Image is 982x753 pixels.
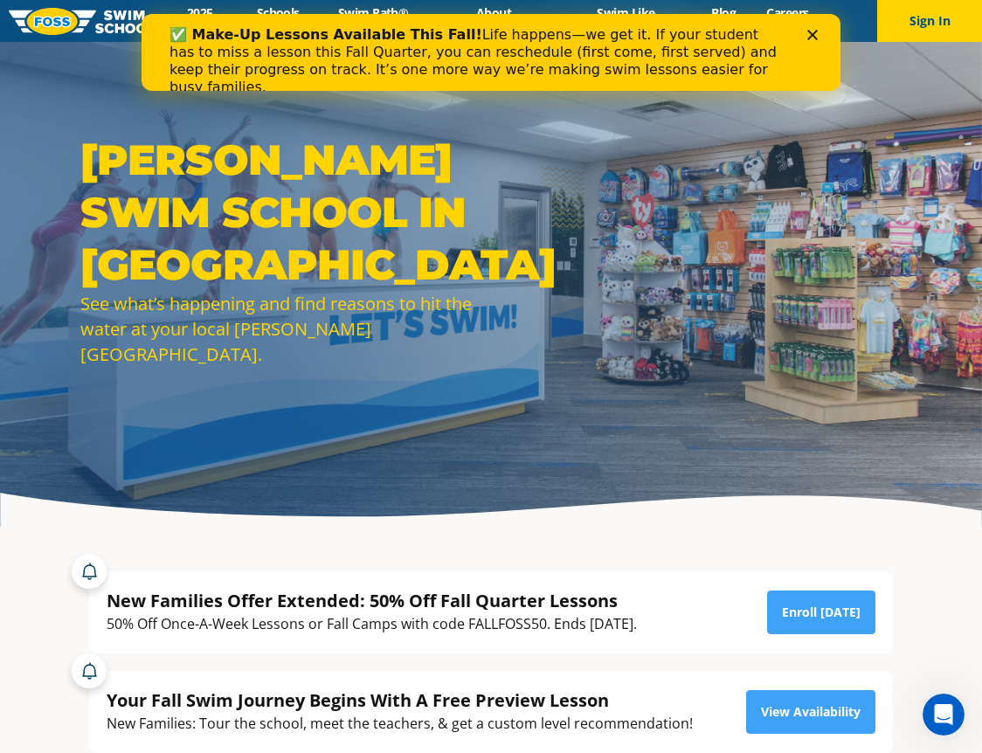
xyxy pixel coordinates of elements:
[696,4,751,21] a: Blog
[28,12,643,82] div: Life happens—we get it. If your student has to miss a lesson this Fall Quarter, you can reschedul...
[241,4,315,21] a: Schools
[80,134,482,291] h1: [PERSON_NAME] Swim School in [GEOGRAPHIC_DATA]
[666,16,683,26] div: Close
[107,712,693,736] div: New Families: Tour the school, meet the teachers, & get a custom level recommendation!
[107,688,693,712] div: Your Fall Swim Journey Begins With A Free Preview Lesson
[767,591,875,634] a: Enroll [DATE]
[556,4,696,38] a: Swim Like [PERSON_NAME]
[80,291,482,367] div: See what’s happening and find reasons to hit the water at your local [PERSON_NAME][GEOGRAPHIC_DATA].
[923,694,965,736] iframe: Intercom live chat
[432,4,556,38] a: About [PERSON_NAME]
[107,612,637,636] div: 50% Off Once-A-Week Lessons or Fall Camps with code FALLFOSS50. Ends [DATE].
[107,589,637,612] div: New Families Offer Extended: 50% Off Fall Quarter Lessons
[746,690,875,734] a: View Availability
[9,8,158,35] img: FOSS Swim School Logo
[751,4,824,21] a: Careers
[28,12,341,29] b: ✅ Make-Up Lessons Available This Fall!
[315,4,431,38] a: Swim Path® Program
[142,14,840,91] iframe: Intercom live chat banner
[158,4,241,38] a: 2025 Calendar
